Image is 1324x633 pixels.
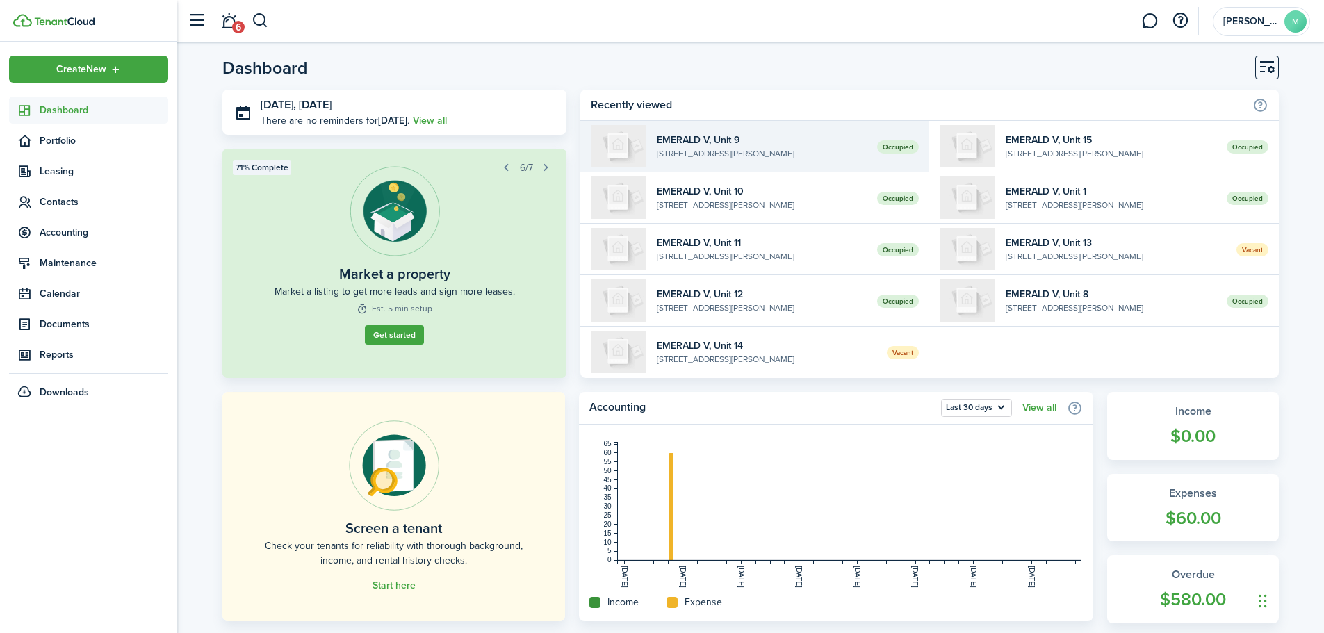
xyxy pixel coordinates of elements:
tspan: 55 [604,458,612,466]
span: Portfolio [40,133,168,148]
tspan: 10 [604,539,612,546]
img: 10 [591,176,646,219]
widget-list-item-title: EMERALD V, Unit 15 [1006,133,1216,147]
iframe: Chat Widget [1254,566,1324,633]
tspan: 25 [604,511,612,519]
span: Occupied [1227,295,1268,308]
avatar-text: M [1284,10,1307,33]
widget-step-time: Est. 5 min setup [357,302,432,315]
widget-list-item-title: EMERALD V, Unit 12 [657,287,867,302]
a: Overdue$580.00 [1107,555,1279,623]
span: Occupied [877,192,919,205]
tspan: 35 [604,493,612,501]
button: Last 30 days [941,399,1012,417]
widget-list-item-title: EMERALD V, Unit 10 [657,184,867,199]
widget-list-item-description: [STREET_ADDRESS][PERSON_NAME] [657,147,867,160]
widget-list-item-description: [STREET_ADDRESS][PERSON_NAME] [657,250,867,263]
img: Listing [350,166,440,256]
button: Prev step [497,158,516,177]
span: Create New [56,65,106,74]
img: 13 [940,228,995,270]
a: View all [1022,402,1056,413]
widget-stats-title: Overdue [1121,566,1265,583]
button: Next step [537,158,556,177]
span: 6/7 [520,161,533,175]
home-widget-title: Expense [685,595,722,609]
span: Downloads [40,385,89,400]
tspan: [DATE] [679,566,687,588]
tspan: [DATE] [970,566,977,588]
img: 1 [940,176,995,219]
widget-stats-title: Expenses [1121,485,1265,502]
widget-step-title: Market a property [339,263,450,284]
widget-stats-count: $0.00 [1121,423,1265,450]
home-widget-title: Recently viewed [591,97,1245,113]
span: Occupied [877,295,919,308]
tspan: [DATE] [912,566,920,588]
span: 6 [232,21,245,33]
tspan: [DATE] [621,566,629,588]
widget-list-item-description: [STREET_ADDRESS][PERSON_NAME] [657,302,867,314]
tspan: 30 [604,502,612,510]
widget-list-item-title: EMERALD V, Unit 14 [657,338,877,353]
tspan: 15 [604,529,612,537]
widget-stats-title: Income [1121,403,1265,420]
widget-list-item-description: [STREET_ADDRESS][PERSON_NAME] [1006,147,1216,160]
home-placeholder-description: Check your tenants for reliability with thorough background, income, and rental history checks. [254,539,534,568]
img: TenantCloud [13,14,32,27]
tspan: 40 [604,484,612,492]
h3: [DATE], [DATE] [261,97,556,114]
button: Open sidebar [183,8,210,34]
tspan: 65 [604,440,612,447]
span: Vacant [887,346,919,359]
span: Calendar [40,286,168,301]
tspan: 60 [604,449,612,457]
a: View all [413,113,447,128]
span: Maintenance [40,256,168,270]
span: Contacts [40,195,168,209]
tspan: 20 [604,520,612,528]
img: 8 [940,279,995,322]
tspan: 5 [607,547,612,554]
span: Leasing [40,164,168,179]
button: Open menu [9,56,168,83]
p: There are no reminders for . [261,113,409,128]
b: [DATE] [378,113,407,128]
widget-stats-count: $580.00 [1121,586,1265,613]
span: Vacant [1236,243,1268,256]
a: Reports [9,341,168,368]
button: Open menu [941,399,1012,417]
tspan: [DATE] [796,566,803,588]
img: Online payments [349,420,439,511]
tspan: 0 [607,556,612,564]
a: Get started [365,325,424,345]
widget-list-item-description: [STREET_ADDRESS][PERSON_NAME] [1006,302,1216,314]
tspan: [DATE] [737,566,745,588]
div: Drag [1259,580,1267,622]
widget-list-item-title: EMERALD V, Unit 13 [1006,236,1226,250]
widget-list-item-title: EMERALD V, Unit 8 [1006,287,1216,302]
span: Occupied [1227,192,1268,205]
span: Occupied [877,243,919,256]
span: Dashboard [40,103,168,117]
button: Customise [1255,56,1279,79]
widget-list-item-description: [STREET_ADDRESS][PERSON_NAME] [657,199,867,211]
widget-list-item-title: EMERALD V, Unit 1 [1006,184,1216,199]
tspan: [DATE] [853,566,861,588]
img: 14 [591,331,646,373]
img: 12 [591,279,646,322]
home-widget-title: Income [607,595,639,609]
img: 15 [940,125,995,167]
tspan: [DATE] [1028,566,1036,588]
button: Open resource center [1168,9,1192,33]
widget-list-item-description: [STREET_ADDRESS][PERSON_NAME] [1006,199,1216,211]
widget-step-description: Market a listing to get more leads and sign more leases. [275,284,515,299]
img: 9 [591,125,646,167]
tspan: 45 [604,476,612,484]
a: Expenses$60.00 [1107,474,1279,542]
home-placeholder-title: Screen a tenant [345,518,442,539]
img: TenantCloud [34,17,95,26]
img: 11 [591,228,646,270]
span: Miriam [1223,17,1279,26]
